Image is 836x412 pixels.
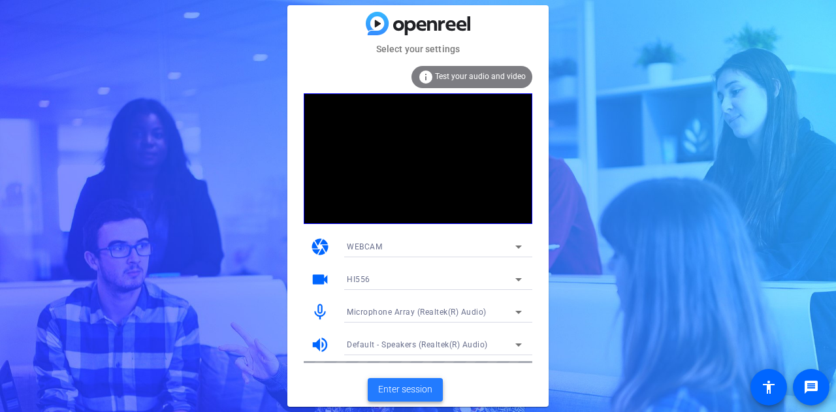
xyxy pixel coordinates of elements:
mat-icon: message [803,379,819,395]
mat-icon: camera [310,237,330,257]
mat-icon: videocam [310,270,330,289]
mat-icon: volume_up [310,335,330,355]
span: Enter session [378,383,432,396]
mat-icon: accessibility [761,379,777,395]
span: WEBCAM [347,242,382,251]
span: Microphone Array (Realtek(R) Audio) [347,308,487,317]
span: Default - Speakers (Realtek(R) Audio) [347,340,488,349]
img: blue-gradient.svg [366,12,470,35]
button: Enter session [368,378,443,402]
span: Test your audio and video [435,72,526,81]
span: HI556 [347,275,370,284]
mat-icon: mic_none [310,302,330,322]
mat-card-subtitle: Select your settings [287,42,549,56]
mat-icon: info [418,69,434,85]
